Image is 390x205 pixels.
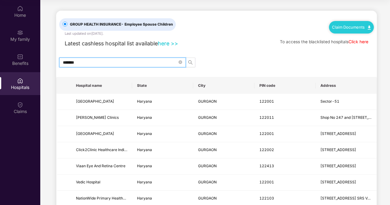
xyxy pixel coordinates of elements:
td: 301-302/4, Model Town, Basai Road [316,126,377,142]
th: PIN code [255,77,316,94]
span: 122002 [259,147,274,152]
span: Haryana [137,115,152,120]
span: Haryana [137,147,152,152]
span: Latest cashless hospital list available [65,40,158,47]
span: NationWide Primary Healthcare Services Pvt Ltd - [GEOGRAPHIC_DATA] [76,196,203,200]
span: GURGAON [198,115,217,120]
span: [STREET_ADDRESS] [320,131,356,136]
span: [STREET_ADDRESS] [320,180,356,184]
th: Hospital name [71,77,132,94]
a: Click here [348,39,368,44]
td: Click2Clinic Healthcare India Pvt Ltd [71,142,132,158]
span: close-circle [179,59,182,65]
td: Sector 10/10A, Chowk, Mainpataudi Road [316,175,377,191]
span: [STREET_ADDRESS] [320,147,356,152]
td: 901, 9th Floor, VATIKA CITY POINT, Mehrauli-Gurgaon Rd, Heritage City, Sector 25 [316,142,377,158]
a: here >> [158,40,178,47]
span: 122001 [259,180,274,184]
td: Ross Clinics [71,110,132,126]
img: svg+xml;base64,PHN2ZyBpZD0iSG9tZSIgeG1sbnM9Imh0dHA6Ly93d3cudzMub3JnLzIwMDAvc3ZnIiB3aWR0aD0iMjAiIG... [17,5,23,12]
th: City [193,77,254,94]
span: Haryana [137,196,152,200]
td: GURGAON [193,110,254,126]
img: svg+xml;base64,PHN2ZyBpZD0iSG9zcGl0YWxzIiB4bWxucz0iaHR0cDovL3d3dy53My5vcmcvMjAwMC9zdmciIHdpZHRoPS... [17,78,23,84]
th: Address [316,77,377,94]
td: Haryana [132,126,193,142]
td: GURGAON [193,94,254,110]
img: svg+xml;base64,PHN2ZyB3aWR0aD0iMjAiIGhlaWdodD0iMjAiIHZpZXdCb3g9IjAgMCAyMCAyMCIgZmlsbD0ibm9uZSIgeG... [17,30,23,36]
th: State [132,77,193,94]
span: - Employee Spouse Children [121,22,173,27]
span: Address [320,83,372,88]
span: To access the blacklisted hospitals [280,39,348,44]
span: [GEOGRAPHIC_DATA] [76,131,114,136]
td: Shop No 247 and 255, 2nd Floor, The Saphire, Sec 49, Near Omaxe Mall [316,110,377,126]
td: Vedic Hospital [71,175,132,191]
span: Haryana [137,131,152,136]
button: search [186,58,195,67]
td: Viaan Eye And Retina Centre [71,158,132,175]
td: Haryana [132,94,193,110]
td: Sethi Hospital [71,126,132,142]
span: Viaan Eye And Retina Centre [76,164,125,168]
span: Vedic Hospital [76,180,100,184]
span: search [186,60,195,65]
span: Haryana [137,180,152,184]
span: GURGAON [198,131,217,136]
span: 122001 [259,99,274,104]
td: Plot No-2227, Near Wazirabad Crossing, Sector-57 [316,158,377,175]
td: GURGAON [193,175,254,191]
td: Haryana [132,110,193,126]
img: svg+xml;base64,PHN2ZyB4bWxucz0iaHR0cDovL3d3dy53My5vcmcvMjAwMC9zdmciIHdpZHRoPSIxMC40IiBoZWlnaHQ9Ij... [368,26,371,30]
span: GURGAON [198,164,217,168]
td: GURGAON [193,142,254,158]
span: close-circle [179,60,182,64]
span: GROUP HEALTH INSURANCE [67,22,175,27]
td: Haryana [132,142,193,158]
img: svg+xml;base64,PHN2ZyBpZD0iQ2xhaW0iIHhtbG5zPSJodHRwOi8vd3d3LnczLm9yZy8yMDAwL3N2ZyIgd2lkdGg9IjIwIi... [17,102,23,108]
span: GURGAON [198,196,217,200]
span: Haryana [137,164,152,168]
td: GURGAON [193,126,254,142]
td: Haryana [132,158,193,175]
span: GURGAON [198,99,217,104]
span: 122011 [259,115,274,120]
span: GURGAON [198,180,217,184]
span: Sector-51 [320,99,339,104]
span: 122001 [259,131,274,136]
span: [STREET_ADDRESS] [320,164,356,168]
span: 122413 [259,164,274,168]
a: Claim Documents [332,25,371,30]
span: [PERSON_NAME] Clinics [76,115,119,120]
div: Last updated on [DATE] . [65,31,103,36]
td: Haryana [132,175,193,191]
span: 122103 [259,196,274,200]
span: Hospital name [76,83,127,88]
td: Sector-51 [316,94,377,110]
span: Click2Clinic Healthcare India Pvt Ltd [76,147,139,152]
span: Haryana [137,99,152,104]
span: [GEOGRAPHIC_DATA] [76,99,114,104]
img: svg+xml;base64,PHN2ZyBpZD0iQmVuZWZpdHMiIHhtbG5zPSJodHRwOi8vd3d3LnczLm9yZy8yMDAwL3N2ZyIgd2lkdGg9Ij... [17,54,23,60]
td: GURGAON [193,158,254,175]
td: Artemis Hospital [71,94,132,110]
span: GURGAON [198,147,217,152]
